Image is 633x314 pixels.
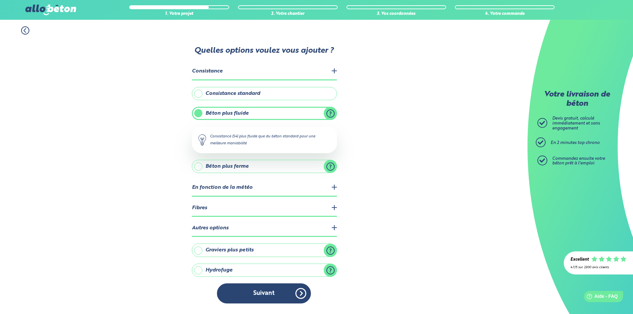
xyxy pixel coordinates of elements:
[570,257,589,262] div: Excellent
[192,160,337,173] label: Béton plus ferme
[238,12,338,16] div: 2. Votre chantier
[25,5,76,15] img: allobéton
[192,107,337,120] label: Béton plus fluide
[574,288,626,307] iframe: Help widget launcher
[192,63,337,80] legend: Consistance
[192,180,337,196] legend: En fonction de la météo
[570,266,626,269] div: 4.7/5 sur 2300 avis clients
[192,200,337,217] legend: Fibres
[217,283,311,303] button: Suivant
[539,90,615,108] p: Votre livraison de béton
[192,243,337,257] label: Graviers plus petits
[551,141,600,145] span: En 2 minutes top chrono
[191,46,336,56] p: Quelles options voulez vous ajouter ?
[455,12,555,16] div: 4. Votre commande
[347,12,446,16] div: 3. Vos coordonnées
[129,12,229,16] div: 1. Votre projet
[192,127,337,153] div: Consistance (S4) plus fluide que du béton standard pour une meilleure maniabilité
[192,87,337,100] label: Consistance standard
[552,157,605,166] span: Commandez ensuite votre béton prêt à l'emploi
[552,116,600,130] span: Devis gratuit, calculé immédiatement et sans engagement
[192,220,337,237] legend: Autres options
[192,264,337,277] label: Hydrofuge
